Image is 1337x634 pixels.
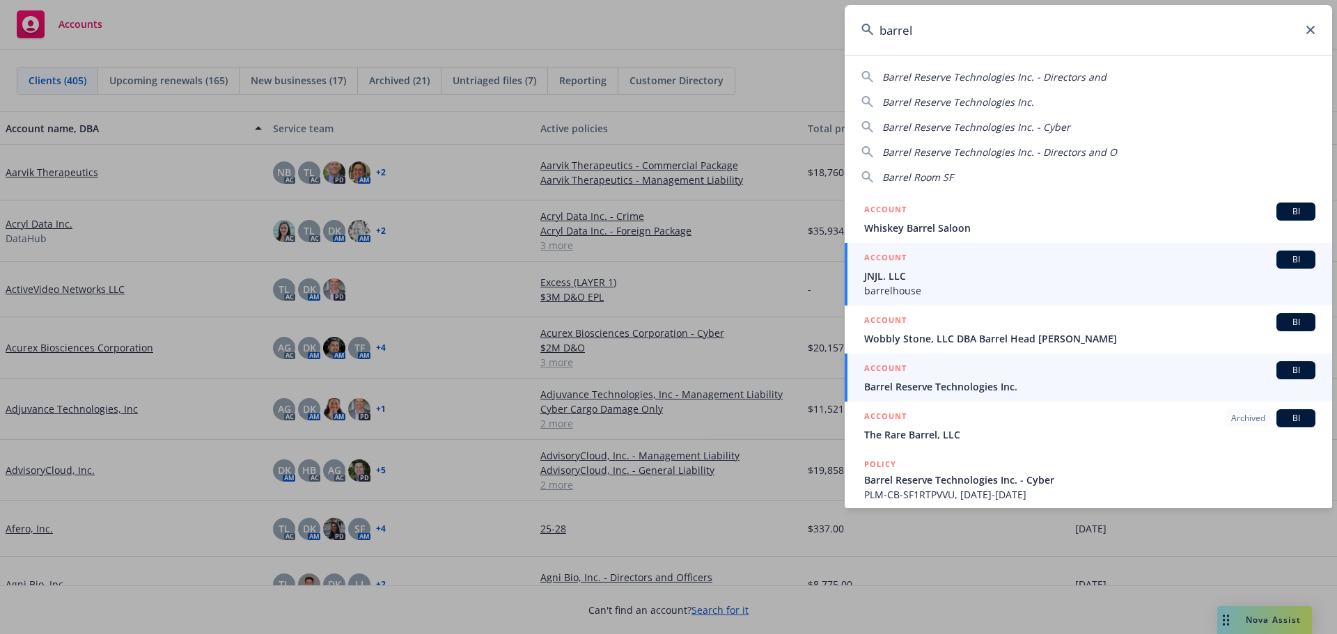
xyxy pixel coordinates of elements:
span: BI [1282,205,1310,218]
a: ACCOUNTBIBarrel Reserve Technologies Inc. [845,354,1332,402]
h5: ACCOUNT [864,361,907,378]
span: Barrel Reserve Technologies Inc. - Directors and O [882,145,1117,159]
span: Whiskey Barrel Saloon [864,221,1315,235]
h5: ACCOUNT [864,313,907,330]
span: Wobbly Stone, LLC DBA Barrel Head [PERSON_NAME] [864,331,1315,346]
span: BI [1282,412,1310,425]
h5: ACCOUNT [864,409,907,426]
h5: ACCOUNT [864,251,907,267]
span: BI [1282,316,1310,328]
span: BI [1282,364,1310,377]
span: Barrel Reserve Technologies Inc. [864,379,1315,394]
h5: ACCOUNT [864,203,907,219]
span: Barrel Reserve Technologies Inc. - Directors and [882,70,1107,84]
span: Barrel Reserve Technologies Inc. - Cyber [864,473,1315,487]
span: Barrel Reserve Technologies Inc. - Cyber [882,120,1070,134]
span: PLM-CB-SF1RTPVVU, [DATE]-[DATE] [864,487,1315,502]
a: ACCOUNTBIWhiskey Barrel Saloon [845,195,1332,243]
a: ACCOUNTBIWobbly Stone, LLC DBA Barrel Head [PERSON_NAME] [845,306,1332,354]
span: JNJL. LLC [864,269,1315,283]
h5: POLICY [864,457,896,471]
span: The Rare Barrel, LLC [864,427,1315,442]
span: Barrel Reserve Technologies Inc. [882,95,1034,109]
span: Archived [1231,412,1265,425]
span: BI [1282,253,1310,266]
a: ACCOUNTBIJNJL. LLCbarrelhouse [845,243,1332,306]
input: Search... [845,5,1332,55]
span: barrelhouse [864,283,1315,298]
span: Barrel Room SF [882,171,953,184]
a: POLICYBarrel Reserve Technologies Inc. - CyberPLM-CB-SF1RTPVVU, [DATE]-[DATE] [845,450,1332,509]
a: ACCOUNTArchivedBIThe Rare Barrel, LLC [845,402,1332,450]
